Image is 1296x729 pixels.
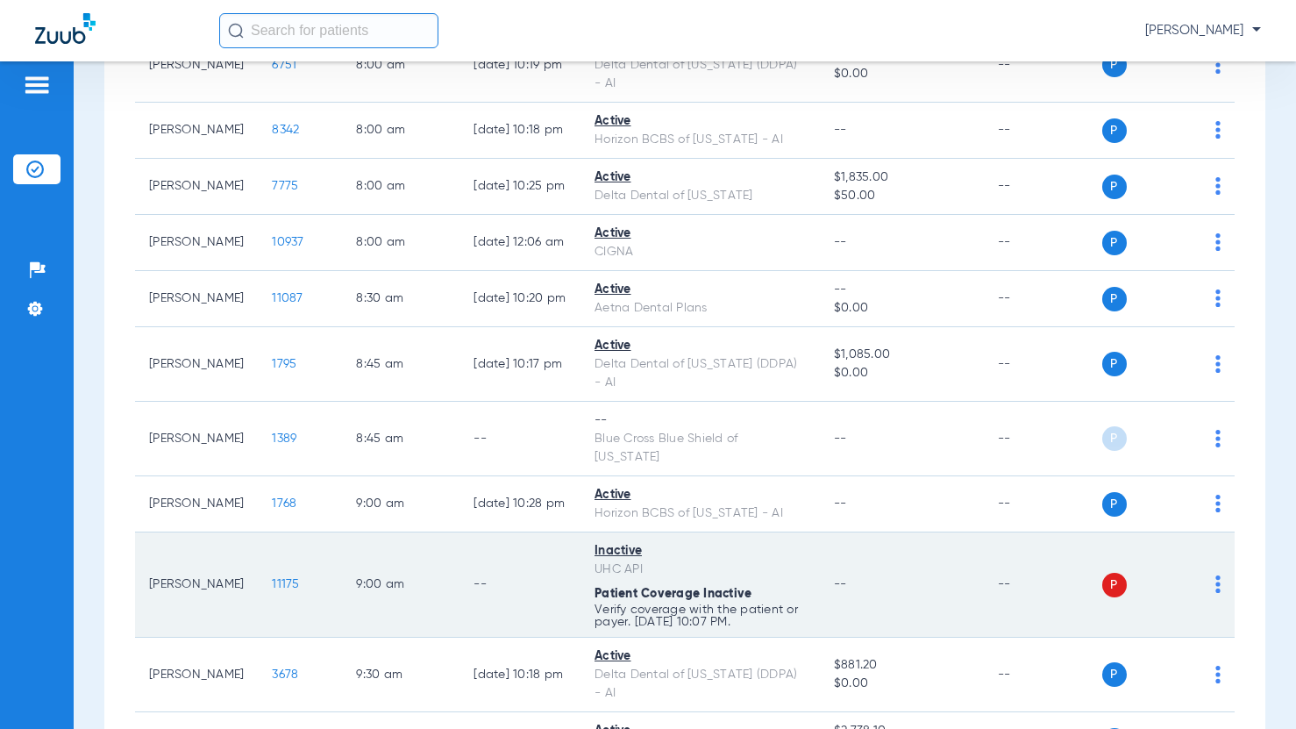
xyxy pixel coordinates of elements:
[595,355,806,392] div: Delta Dental of [US_STATE] (DDPA) - AI
[135,532,258,638] td: [PERSON_NAME]
[1102,118,1127,143] span: P
[1208,645,1296,729] iframe: Chat Widget
[595,187,806,205] div: Delta Dental of [US_STATE]
[35,13,96,44] img: Zuub Logo
[595,243,806,261] div: CIGNA
[135,402,258,476] td: [PERSON_NAME]
[272,358,296,370] span: 1795
[984,532,1102,638] td: --
[135,215,258,271] td: [PERSON_NAME]
[459,271,580,327] td: [DATE] 10:20 PM
[23,75,51,96] img: hamburger-icon
[984,215,1102,271] td: --
[228,23,244,39] img: Search Icon
[1215,355,1221,373] img: group-dot-blue.svg
[1215,430,1221,447] img: group-dot-blue.svg
[834,65,970,83] span: $0.00
[834,432,847,445] span: --
[595,647,806,666] div: Active
[272,124,299,136] span: 8342
[984,327,1102,402] td: --
[342,476,459,532] td: 9:00 AM
[595,168,806,187] div: Active
[1102,175,1127,199] span: P
[135,327,258,402] td: [PERSON_NAME]
[834,187,970,205] span: $50.00
[595,299,806,318] div: Aetna Dental Plans
[595,56,806,93] div: Delta Dental of [US_STATE] (DDPA) - AI
[219,13,438,48] input: Search for patients
[984,103,1102,159] td: --
[1145,22,1261,39] span: [PERSON_NAME]
[595,604,806,628] p: Verify coverage with the patient or payer. [DATE] 10:07 PM.
[984,28,1102,103] td: --
[459,476,580,532] td: [DATE] 10:28 PM
[834,299,970,318] span: $0.00
[342,271,459,327] td: 8:30 AM
[459,159,580,215] td: [DATE] 10:25 PM
[595,588,751,600] span: Patient Coverage Inactive
[1102,231,1127,255] span: P
[984,271,1102,327] td: --
[595,561,806,579] div: UHC API
[1215,56,1221,74] img: group-dot-blue.svg
[272,236,303,248] span: 10937
[834,656,970,675] span: $881.20
[272,578,299,590] span: 11175
[595,504,806,523] div: Horizon BCBS of [US_STATE] - AI
[342,638,459,712] td: 9:30 AM
[834,346,970,364] span: $1,085.00
[272,668,298,681] span: 3678
[459,532,580,638] td: --
[1215,233,1221,251] img: group-dot-blue.svg
[834,497,847,510] span: --
[1215,177,1221,195] img: group-dot-blue.svg
[342,215,459,271] td: 8:00 AM
[459,103,580,159] td: [DATE] 10:18 PM
[135,159,258,215] td: [PERSON_NAME]
[1102,573,1127,597] span: P
[834,236,847,248] span: --
[595,666,806,703] div: Delta Dental of [US_STATE] (DDPA) - AI
[459,638,580,712] td: [DATE] 10:18 PM
[595,337,806,355] div: Active
[595,112,806,131] div: Active
[834,675,970,693] span: $0.00
[272,432,296,445] span: 1389
[342,103,459,159] td: 8:00 AM
[342,327,459,402] td: 8:45 AM
[595,131,806,149] div: Horizon BCBS of [US_STATE] - AI
[834,364,970,382] span: $0.00
[272,292,303,304] span: 11087
[1102,352,1127,376] span: P
[459,402,580,476] td: --
[595,411,806,430] div: --
[342,159,459,215] td: 8:00 AM
[135,476,258,532] td: [PERSON_NAME]
[272,497,296,510] span: 1768
[984,402,1102,476] td: --
[272,180,298,192] span: 7775
[135,103,258,159] td: [PERSON_NAME]
[595,430,806,467] div: Blue Cross Blue Shield of [US_STATE]
[834,281,970,299] span: --
[834,168,970,187] span: $1,835.00
[834,124,847,136] span: --
[595,542,806,561] div: Inactive
[984,476,1102,532] td: --
[135,638,258,712] td: [PERSON_NAME]
[342,28,459,103] td: 8:00 AM
[1102,426,1127,451] span: P
[1215,121,1221,139] img: group-dot-blue.svg
[595,225,806,243] div: Active
[1102,53,1127,77] span: P
[1102,492,1127,517] span: P
[342,532,459,638] td: 9:00 AM
[595,486,806,504] div: Active
[984,159,1102,215] td: --
[135,28,258,103] td: [PERSON_NAME]
[459,215,580,271] td: [DATE] 12:06 AM
[595,281,806,299] div: Active
[459,28,580,103] td: [DATE] 10:19 PM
